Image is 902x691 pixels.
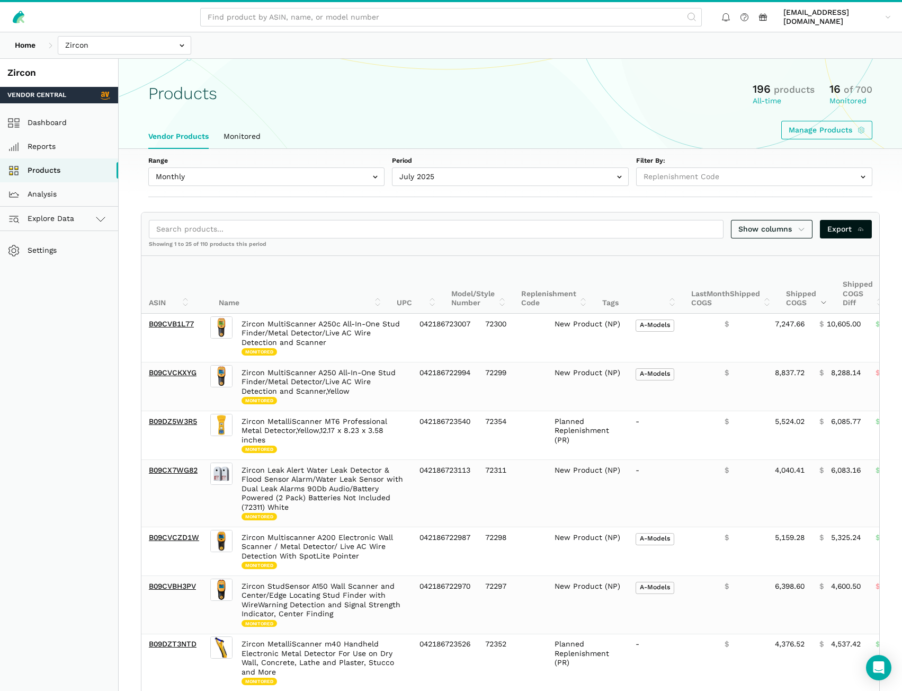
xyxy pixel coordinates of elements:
td: 042186723113 [412,460,478,527]
span: $ [819,368,824,378]
a: B09CVCKXYG [149,368,197,377]
label: Filter By: [636,156,872,166]
td: 042186722987 [412,527,478,576]
label: Period [392,156,628,166]
td: Zircon StudSensor A150 Wall Scanner and Center/Edge Locating Stud Finder with WireWarning Detecti... [234,576,412,634]
span: 5,325.24 [831,533,861,543]
span: $ [819,466,824,475]
span: Export [827,224,865,235]
span: $ [725,320,729,329]
input: Search products... [149,220,724,238]
a: Export [820,220,872,238]
span: $ [725,417,729,427]
th: ASIN: activate to sort column ascending [141,256,197,314]
td: 72299 [478,362,547,411]
td: Planned Replenishment (PR) [547,411,628,460]
td: 042186723540 [412,411,478,460]
img: Zircon Leak Alert Water Leak Detector & Flood Sensor Alarm/Water Leak Sensor with Dual Leak Alarm... [210,463,233,485]
span: $ [819,582,824,591]
a: B09CVB1L77 [149,320,194,328]
span: 10,605.00 [827,320,861,329]
span: 8,288.14 [831,368,861,378]
td: 72300 [478,314,547,362]
span: A-Models [636,320,674,332]
span: $ [725,640,729,649]
span: $ [725,582,729,591]
th: Model/Style Number: activate to sort column ascending [444,256,514,314]
span: 4,537.42 [831,640,861,649]
td: Zircon MetalliScanner MT6 Professional Metal Detector,Yellow,12.17 x 8.23 x 3.58 inches [234,411,412,460]
td: 72297 [478,576,547,634]
span: 4,040.41 [775,466,805,475]
span: 7,247.66 [775,320,805,329]
span: $ [819,320,824,329]
input: Zircon [58,36,191,55]
span: $ [819,640,824,649]
span: 8,837.72 [775,368,805,378]
span: $ [819,417,824,427]
div: Monitored [829,96,872,106]
div: Showing 1 to 25 of 110 products this period [141,241,879,255]
td: 72298 [478,527,547,576]
span: $ [725,466,729,475]
img: Zircon MultiScanner A250c All-In-One Stud Finder/Metal Detector/Live AC Wire Detection and Scanner [210,316,233,339]
td: 042186723007 [412,314,478,362]
th: Name: activate to sort column ascending [211,256,389,314]
td: New Product (NP) [547,576,628,634]
span: Monitored [242,620,277,627]
td: New Product (NP) [547,460,628,527]
input: Find product by ASIN, name, or model number [200,8,702,26]
input: July 2025 [392,167,628,186]
a: Monitored [216,125,268,149]
a: Home [7,36,43,55]
th: UPC: activate to sort column ascending [389,256,444,314]
a: B09DZ5W3R5 [149,417,197,426]
div: Zircon [7,66,111,79]
span: $ [876,582,880,591]
td: - [628,411,717,460]
span: $ [876,640,880,649]
img: Zircon MetalliScanner m40 Handheld Electronic Metal Detector For Use on Dry Wall, Concrete, Lathe... [210,636,233,659]
a: B09DZT3NTD [149,640,197,648]
span: Monitored [242,446,277,453]
label: Range [148,156,385,166]
a: B09CVCZD1W [149,533,199,542]
th: Replenishment Code: activate to sort column ascending [514,256,595,314]
a: B09CX7WG82 [149,466,198,474]
span: 5,159.28 [775,533,805,543]
span: of 700 [844,84,872,95]
td: New Product (NP) [547,314,628,362]
img: Zircon Multiscanner A200 Electronic Wall Scanner / Metal Detector/ Live AC Wire Detection With Sp... [210,530,233,552]
span: A-Models [636,368,674,380]
th: Shipped COGS: activate to sort column ascending [779,256,835,314]
span: Monitored [242,348,277,356]
input: Monthly [148,167,385,186]
span: Month [707,289,730,298]
a: B09CVBH3PV [149,582,196,590]
td: 72311 [478,460,547,527]
div: All-time [753,96,815,106]
div: Open Intercom Messenger [866,655,891,680]
td: 042186722994 [412,362,478,411]
span: Show columns [738,224,805,235]
td: 72354 [478,411,547,460]
td: Zircon MultiScanner A250c All-In-One Stud Finder/Metal Detector/Live AC Wire Detection and Scanner [234,314,412,362]
td: Zircon Multiscanner A200 Electronic Wall Scanner / Metal Detector/ Live AC Wire Detection With Sp... [234,527,412,576]
span: 16 [829,82,841,95]
span: 5,524.02 [775,417,805,427]
span: Monitored [242,678,277,685]
span: $ [876,320,880,329]
td: Zircon MultiScanner A250 All-In-One Stud Finder/Metal Detector/Live AC Wire Detection and Scanner... [234,362,412,411]
span: $ [819,533,824,543]
span: $ [876,466,880,475]
a: [EMAIL_ADDRESS][DOMAIN_NAME] [780,6,895,28]
a: Vendor Products [141,125,216,149]
span: $ [876,368,880,378]
a: Manage Products [781,121,873,139]
span: 6,398.60 [775,582,805,591]
span: products [774,84,815,95]
span: $ [725,368,729,378]
span: 4,376.52 [775,640,805,649]
img: Zircon MetalliScanner MT6 Professional Metal Detector,Yellow,12.17 x 8.23 x 3.58 inches [210,414,233,436]
td: New Product (NP) [547,527,628,576]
